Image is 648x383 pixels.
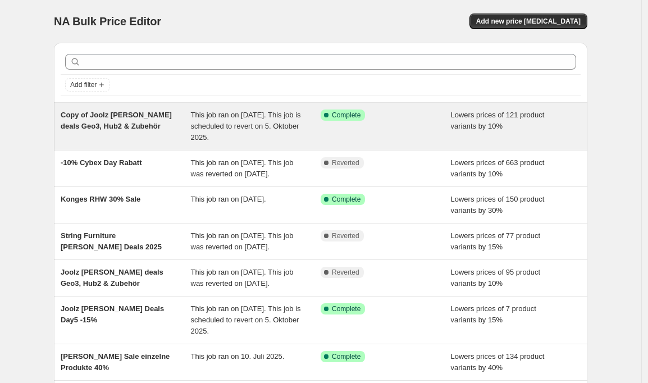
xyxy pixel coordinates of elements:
[451,231,541,251] span: Lowers prices of 77 product variants by 15%
[332,231,359,240] span: Reverted
[332,304,360,313] span: Complete
[451,111,545,130] span: Lowers prices of 121 product variants by 10%
[332,111,360,120] span: Complete
[332,268,359,277] span: Reverted
[54,15,161,28] span: NA Bulk Price Editor
[191,268,294,288] span: This job ran on [DATE]. This job was reverted on [DATE].
[61,268,163,288] span: Joolz [PERSON_NAME] deals Geo3, Hub2 & Zubehör
[332,352,360,361] span: Complete
[469,13,587,29] button: Add new price [MEDICAL_DATA]
[191,158,294,178] span: This job ran on [DATE]. This job was reverted on [DATE].
[61,352,170,372] span: [PERSON_NAME] Sale einzelne Produkte 40%
[451,304,536,324] span: Lowers prices of 7 product variants by 15%
[191,352,285,361] span: This job ran on 10. Juli 2025.
[61,158,142,167] span: -10% Cybex Day Rabatt
[191,195,266,203] span: This job ran on [DATE].
[191,304,301,335] span: This job ran on [DATE]. This job is scheduled to revert on 5. Oktober 2025.
[451,195,545,215] span: Lowers prices of 150 product variants by 30%
[451,268,541,288] span: Lowers prices of 95 product variants by 10%
[70,80,97,89] span: Add filter
[61,195,140,203] span: Konges RHW 30% Sale
[451,158,545,178] span: Lowers prices of 663 product variants by 10%
[191,231,294,251] span: This job ran on [DATE]. This job was reverted on [DATE].
[332,158,359,167] span: Reverted
[61,111,172,130] span: Copy of Joolz [PERSON_NAME] deals Geo3, Hub2 & Zubehör
[191,111,301,142] span: This job ran on [DATE]. This job is scheduled to revert on 5. Oktober 2025.
[61,231,162,251] span: String Furniture [PERSON_NAME] Deals 2025
[332,195,360,204] span: Complete
[61,304,164,324] span: Joolz [PERSON_NAME] Deals Day5 -15%
[476,17,581,26] span: Add new price [MEDICAL_DATA]
[451,352,545,372] span: Lowers prices of 134 product variants by 40%
[65,78,110,92] button: Add filter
